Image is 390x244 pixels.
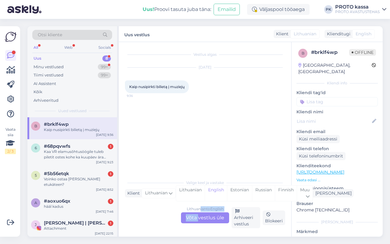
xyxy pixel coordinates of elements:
span: Kaip nusipirkti bilietą į muziejų [129,84,185,89]
span: J [35,222,37,227]
p: Kliendi nimi [296,109,378,115]
p: Kliendi email [296,129,378,135]
span: #brklf4wp [44,122,69,127]
span: English [356,31,371,37]
div: AI Assistent [34,81,56,87]
span: Otsi kliente [38,32,62,38]
div: Attachment [44,226,113,231]
div: Minu vestlused [34,64,64,70]
div: English [205,186,227,201]
span: b [302,51,304,55]
b: Uus! [143,6,154,12]
p: Chrome [TECHNICAL_ID] [296,207,378,213]
img: Askly Logo [5,31,16,43]
span: #5b56etqk [44,171,69,176]
div: hääl kadus [44,204,113,209]
span: Offline [349,49,376,56]
div: [DATE] 9:23 [96,160,113,164]
div: [GEOGRAPHIC_DATA], [GEOGRAPHIC_DATA] [298,62,372,75]
div: Russian [252,186,275,201]
span: a [34,200,37,205]
div: Kliendi info [296,80,378,86]
input: Lisa nimi [297,118,371,125]
div: Uus [34,55,41,62]
div: Vestlus algas [125,52,285,57]
span: Muu [300,187,310,193]
div: Kõik [34,89,42,95]
a: [URL][DOMAIN_NAME] [296,169,344,175]
div: [DATE] 8:52 [96,187,113,192]
a: PROTO kassaPROTO AVASTUSTEHAS [335,5,386,14]
button: Emailid [214,4,240,15]
div: 1 [108,144,113,149]
div: PROTO AVASTUSTEHAS [335,9,380,14]
div: Proovi tasuta juba täna: [143,6,211,13]
div: Kaip nusipirkti bilietą į muziejų [44,127,113,133]
div: Klient [274,31,289,37]
span: 9:36 [127,94,150,98]
div: 8 [102,55,111,62]
span: Lithuanian [294,31,316,37]
span: Uued vestlused [58,108,87,114]
div: Arhiveeritud [34,97,58,104]
p: Kliendi tag'id [296,90,378,96]
div: Lithuanian to English [187,206,224,212]
p: Brauser [296,200,378,207]
div: Küsi meiliaadressi [296,135,340,143]
div: Estonian [227,186,252,201]
span: Lithuanian [145,190,168,196]
div: Blokeeri [263,210,285,225]
div: 99+ [98,72,111,78]
div: All [32,44,39,51]
div: 1 [108,199,113,204]
div: Küsi telefoninumbrit [296,152,346,160]
div: Arhiveeri vestlus [232,207,260,228]
div: Socials [97,44,112,51]
p: Vaata edasi ... [296,177,378,183]
div: Kaa VR elamusõhtusöögile tuleb piletit ostes kohe ka kuupäev ära valida? Sooviks teha kingituse, ... [44,149,113,160]
label: Uus vestlus [124,30,150,38]
span: 5 [35,173,37,178]
p: Märkmed [296,228,378,235]
span: #68pqvwfs [44,143,70,149]
div: PK [324,5,333,14]
div: Väljaspool tööaega [247,4,310,15]
div: Valige keel ja vastake [125,180,285,186]
div: Finnish [275,186,297,201]
div: # brklf4wp [311,49,349,56]
div: Tiimi vestlused [34,72,63,78]
div: Lithuanian [176,186,205,201]
div: Klient [125,190,140,196]
input: Lisa tag [296,97,378,106]
span: Jenny | Nunu-Reist.at 🌍 | Reisen mit Baby und Kind [44,220,107,226]
div: 2 / 3 [5,149,16,154]
div: [PERSON_NAME] [296,219,378,225]
div: 1 [108,171,113,177]
span: 6 [35,146,37,150]
div: Web [63,44,74,51]
p: Klienditeekond [296,163,378,169]
div: [DATE] 9:36 [96,133,113,137]
div: [DATE] 22:15 [95,231,113,236]
div: 1 [108,221,113,226]
p: Operatsioonisüsteem [296,185,378,192]
div: [DATE] [125,65,285,70]
span: #aoxuo6qx [44,198,70,204]
div: Vaata siia [5,127,16,154]
div: PROTO kassa [335,5,380,9]
div: Klienditugi [324,31,350,37]
div: [PERSON_NAME] [313,190,352,196]
span: b [34,124,37,128]
p: Kliendi telefon [296,146,378,152]
div: [DATE] 7:46 [96,209,113,214]
div: 99+ [98,64,111,70]
div: Voinko ostaa [PERSON_NAME] etukäteen? [44,176,113,187]
div: Võta vestlus üle [181,212,229,223]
